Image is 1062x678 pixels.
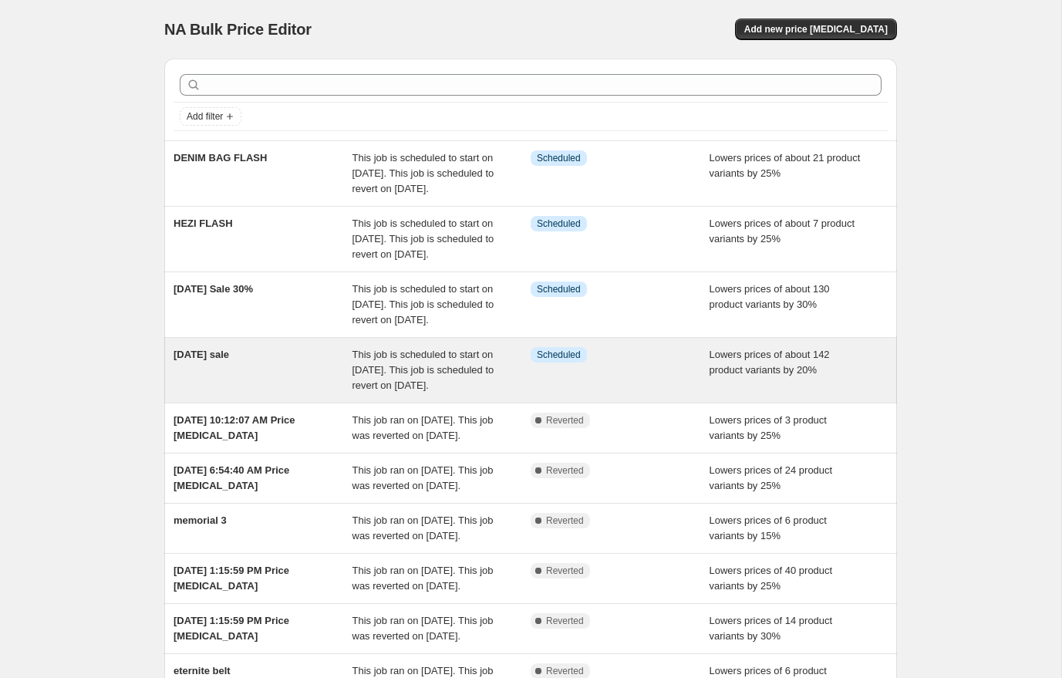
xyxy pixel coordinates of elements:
span: Lowers prices of about 21 product variants by 25% [710,152,861,179]
span: This job is scheduled to start on [DATE]. This job is scheduled to revert on [DATE]. [352,152,494,194]
span: Add filter [187,110,223,123]
span: Scheduled [537,152,581,164]
span: Add new price [MEDICAL_DATA] [744,23,888,35]
span: Reverted [546,414,584,427]
span: Scheduled [537,349,581,361]
span: Lowers prices of 24 product variants by 25% [710,464,833,491]
span: Lowers prices of 6 product variants by 15% [710,514,827,541]
span: This job is scheduled to start on [DATE]. This job is scheduled to revert on [DATE]. [352,218,494,260]
span: Reverted [546,514,584,527]
span: Lowers prices of 3 product variants by 25% [710,414,827,441]
span: Lowers prices of about 142 product variants by 20% [710,349,830,376]
span: [DATE] 1:15:59 PM Price [MEDICAL_DATA] [174,565,289,592]
span: Lowers prices of 40 product variants by 25% [710,565,833,592]
span: memorial 3 [174,514,227,526]
span: Reverted [546,665,584,677]
span: Scheduled [537,218,581,230]
span: Scheduled [537,283,581,295]
span: Reverted [546,615,584,627]
span: eternite belt [174,665,231,676]
span: [DATE] sale [174,349,229,360]
span: Lowers prices of about 130 product variants by 30% [710,283,830,310]
span: Reverted [546,565,584,577]
span: [DATE] 10:12:07 AM Price [MEDICAL_DATA] [174,414,295,441]
span: [DATE] 1:15:59 PM Price [MEDICAL_DATA] [174,615,289,642]
span: Reverted [546,464,584,477]
span: This job ran on [DATE]. This job was reverted on [DATE]. [352,615,494,642]
span: NA Bulk Price Editor [164,21,312,38]
span: This job ran on [DATE]. This job was reverted on [DATE]. [352,514,494,541]
span: [DATE] Sale 30% [174,283,253,295]
span: HEZI FLASH [174,218,233,229]
button: Add filter [180,107,241,126]
button: Add new price [MEDICAL_DATA] [735,19,897,40]
span: [DATE] 6:54:40 AM Price [MEDICAL_DATA] [174,464,289,491]
span: This job is scheduled to start on [DATE]. This job is scheduled to revert on [DATE]. [352,349,494,391]
span: This job ran on [DATE]. This job was reverted on [DATE]. [352,414,494,441]
span: This job ran on [DATE]. This job was reverted on [DATE]. [352,565,494,592]
span: DENIM BAG FLASH [174,152,267,164]
span: This job ran on [DATE]. This job was reverted on [DATE]. [352,464,494,491]
span: Lowers prices of about 7 product variants by 25% [710,218,855,245]
span: This job is scheduled to start on [DATE]. This job is scheduled to revert on [DATE]. [352,283,494,326]
span: Lowers prices of 14 product variants by 30% [710,615,833,642]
